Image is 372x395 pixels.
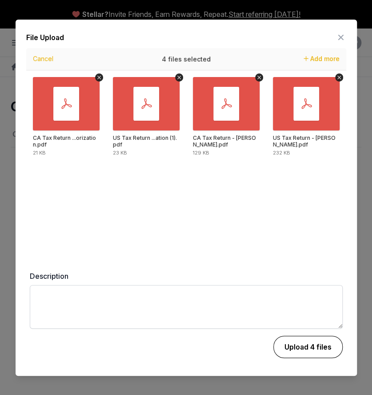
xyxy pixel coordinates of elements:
div: CA Tax Return - Kim Nick.pdf [193,134,257,148]
button: Remove file [335,73,343,81]
div: CA Tax Return - Kim Nick - efile authorization.pdf [33,134,97,148]
div: US Tax Return - Kim Nick - efile authorization (1).pdf [113,134,177,148]
div: 23 KB [113,151,127,155]
div: Uppy Dashboard [26,48,346,271]
iframe: Chat Widget [328,352,372,395]
button: Add more files [300,53,343,65]
label: Description [30,271,343,281]
span: Add more [310,55,340,62]
div: 21 KB [33,151,46,155]
button: Remove file [95,73,103,81]
button: Cancel [30,53,56,65]
button: Upload 4 files [273,336,343,358]
div: 232 KB [273,151,290,155]
div: 4 files selected [120,48,253,70]
div: 129 KB [193,151,209,155]
div: File Upload [26,32,64,43]
div: US Tax Return - Kim Nick.pdf [273,134,337,148]
button: Remove file [175,73,183,81]
button: Remove file [255,73,263,81]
